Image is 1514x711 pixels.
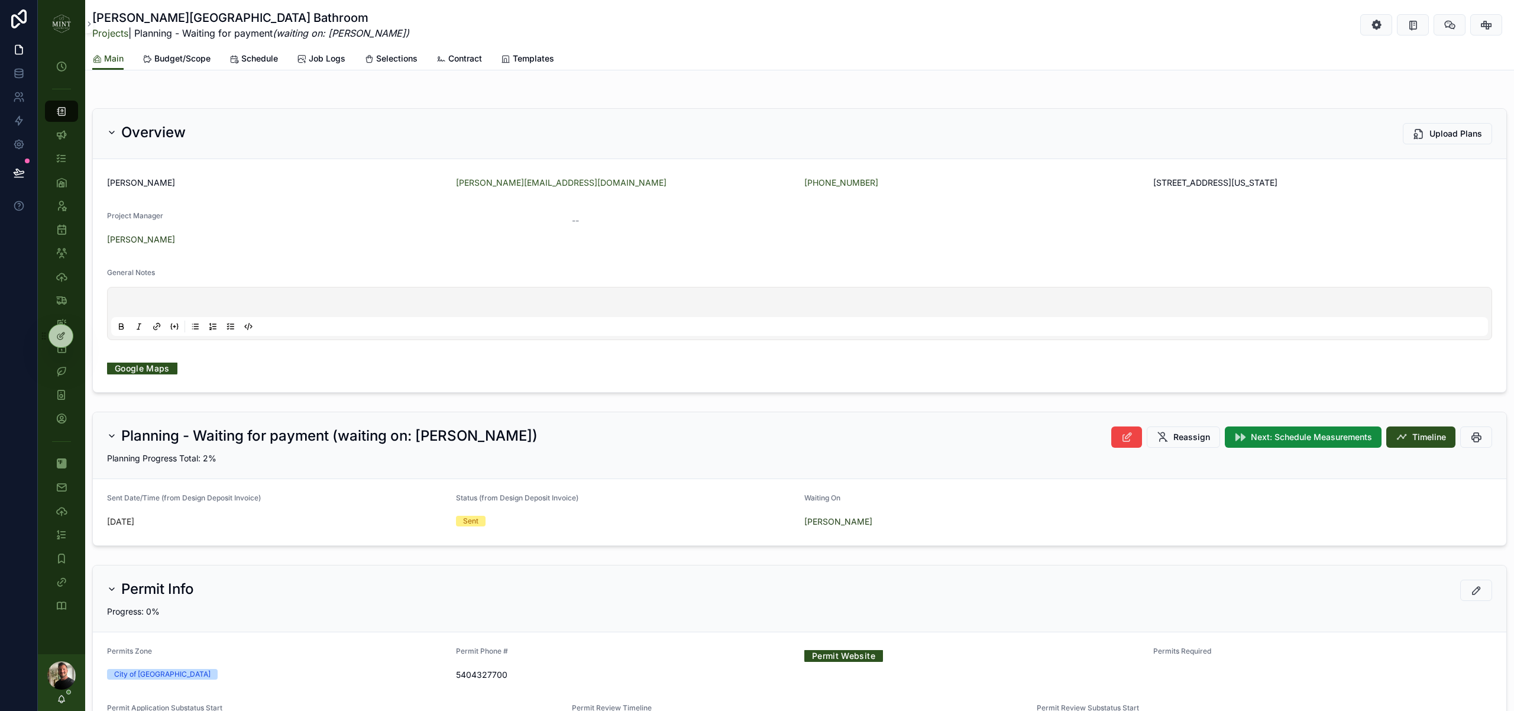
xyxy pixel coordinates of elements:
[1153,647,1211,655] span: Permits Required
[501,48,554,72] a: Templates
[1429,128,1482,140] span: Upload Plans
[92,9,409,26] h1: [PERSON_NAME][GEOGRAPHIC_DATA] Bathroom
[104,53,124,64] span: Main
[364,48,418,72] a: Selections
[107,606,160,616] span: Progress: 0%
[804,493,840,502] span: Waiting On
[376,53,418,64] span: Selections
[1173,431,1210,443] span: Reassign
[804,647,883,665] a: Permit Website
[92,27,128,39] a: Projects
[107,268,155,277] span: General Notes
[513,53,554,64] span: Templates
[107,359,177,377] a: Google Maps
[121,426,538,445] h2: Planning - Waiting for payment (waiting on: [PERSON_NAME])
[92,48,124,70] a: Main
[121,580,194,599] h2: Permit Info
[114,669,211,680] div: City of [GEOGRAPHIC_DATA]
[463,516,478,526] div: Sent
[297,48,345,72] a: Job Logs
[143,48,211,72] a: Budget/Scope
[241,53,278,64] span: Schedule
[107,516,134,528] p: [DATE]
[309,53,345,64] span: Job Logs
[1386,426,1455,448] button: Timeline
[1225,426,1382,448] button: Next: Schedule Measurements
[1412,431,1446,443] span: Timeline
[273,27,409,39] em: (waiting on: [PERSON_NAME])
[229,48,278,72] a: Schedule
[572,215,579,227] span: --
[436,48,482,72] a: Contract
[107,453,216,463] span: Planning Progress Total: 2%
[107,211,163,220] span: Project Manager
[804,516,872,528] a: [PERSON_NAME]
[456,177,667,189] a: [PERSON_NAME][EMAIL_ADDRESS][DOMAIN_NAME]
[38,47,85,632] div: scrollable content
[456,493,578,502] span: Status (from Design Deposit Invoice)
[1147,426,1220,448] button: Reassign
[121,123,186,142] h2: Overview
[1251,431,1372,443] span: Next: Schedule Measurements
[154,53,211,64] span: Budget/Scope
[804,177,878,189] a: [PHONE_NUMBER]
[456,669,795,681] span: 5404327700
[448,53,482,64] span: Contract
[107,177,447,189] span: [PERSON_NAME]
[1153,177,1493,189] span: [STREET_ADDRESS][US_STATE]
[456,647,508,655] span: Permit Phone #
[92,26,409,40] span: | Planning - Waiting for payment
[107,647,152,655] span: Permits Zone
[107,493,261,502] span: Sent Date/Time (from Design Deposit Invoice)
[107,234,175,245] a: [PERSON_NAME]
[1403,123,1492,144] button: Upload Plans
[52,14,71,33] img: App logo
